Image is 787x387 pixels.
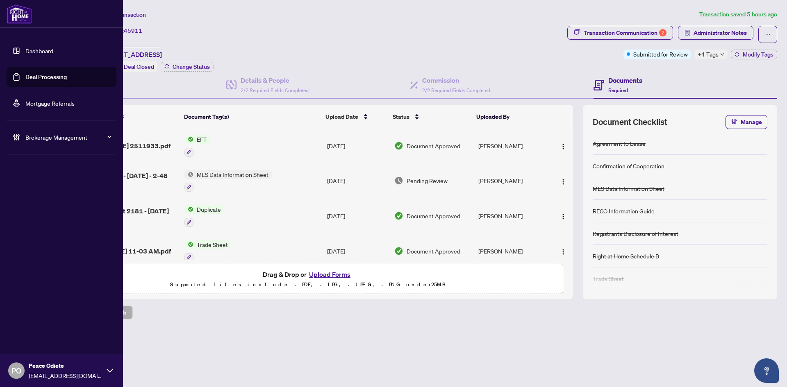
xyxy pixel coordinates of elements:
article: Transaction saved 5 hours ago [699,10,777,19]
div: Status: [102,61,157,72]
span: Document Approved [407,141,460,150]
span: EFT [193,135,210,144]
div: Agreement to Lease [593,139,646,148]
span: ellipsis [765,32,771,37]
span: Required [608,87,628,93]
td: [PERSON_NAME] [475,198,549,233]
img: Logo [560,143,566,150]
img: Status Icon [184,135,193,144]
span: down [720,52,724,57]
span: PO [11,365,21,376]
td: [DATE] [324,233,391,269]
th: (12) File Name [72,105,181,128]
img: Status Icon [184,170,193,179]
span: Duplicate [193,205,224,214]
img: Document Status [394,247,403,256]
button: Logo [557,139,570,152]
button: Modify Tags [731,50,777,59]
span: [PERSON_NAME] 2511933.pdf [75,141,171,151]
td: [DATE] [324,128,391,163]
img: Document Status [394,176,403,185]
span: Deal Closed [124,63,154,70]
span: solution [685,30,690,36]
span: TS 2181 - [DATE] 11-03 AM.pdf [75,246,171,256]
th: Status [389,105,473,128]
div: RECO Information Guide [593,206,655,215]
td: [PERSON_NAME] [475,128,549,163]
span: 2/2 Required Fields Completed [422,87,490,93]
span: Peace Odiete [29,361,102,370]
button: Status IconTrade Sheet [184,240,231,262]
button: Administrator Notes [678,26,753,40]
td: [PERSON_NAME] [475,163,549,199]
td: [DATE] [324,198,391,233]
img: logo [7,4,32,24]
span: Document Approved [407,247,460,256]
span: Status [393,112,409,121]
td: [PERSON_NAME] [475,233,549,269]
span: [STREET_ADDRESS] [102,50,162,59]
img: Logo [560,179,566,185]
span: TS Listing Agent 2181 - [DATE] 11-05 AM.pdf [75,206,178,226]
a: Dashboard [25,47,53,54]
p: Supported files include .PDF, .JPG, .JPEG, .PNG under 25 MB [58,280,558,290]
span: MLS Data 2181 - [DATE] - 2-48 PM.pdf [75,171,178,190]
h4: Commission [422,75,490,85]
img: Logo [560,249,566,255]
img: Logo [560,213,566,220]
span: Administrator Notes [694,26,747,39]
span: Manage [741,115,762,129]
button: Upload Forms [307,269,353,280]
button: Change Status [161,62,214,72]
span: Pending Review [407,176,448,185]
button: Logo [557,209,570,222]
h4: Documents [608,75,642,85]
button: Logo [557,244,570,258]
span: [EMAIL_ADDRESS][DOMAIN_NAME] [29,371,102,380]
img: Document Status [394,141,403,150]
img: Document Status [394,211,403,220]
button: Manage [726,115,767,129]
div: Confirmation of Cooperation [593,161,664,170]
button: Status IconMLS Data Information Sheet [184,170,272,192]
th: Upload Date [322,105,389,128]
span: 2/2 Required Fields Completed [241,87,309,93]
span: +4 Tags [698,50,719,59]
a: Deal Processing [25,73,67,81]
div: Registrants Disclosure of Interest [593,229,678,238]
span: View Transaction [102,11,146,18]
span: Document Checklist [593,116,667,128]
span: Modify Tags [743,52,773,57]
button: Transaction Communication2 [567,26,673,40]
span: Submitted for Review [633,50,688,59]
span: Upload Date [325,112,358,121]
span: Drag & Drop or [263,269,353,280]
th: Document Tag(s) [181,105,322,128]
button: Status IconEFT [184,135,210,157]
button: Logo [557,174,570,187]
div: Transaction Communication [584,26,666,39]
td: [DATE] [324,163,391,199]
span: Trade Sheet [193,240,231,249]
button: Status IconDuplicate [184,205,224,227]
span: Change Status [173,64,210,70]
span: MLS Data Information Sheet [193,170,272,179]
img: Status Icon [184,240,193,249]
a: Mortgage Referrals [25,100,75,107]
span: Brokerage Management [25,133,111,142]
span: Drag & Drop orUpload FormsSupported files include .PDF, .JPG, .JPEG, .PNG under25MB [53,264,563,294]
img: Status Icon [184,205,193,214]
div: Right at Home Schedule B [593,251,659,260]
span: Document Approved [407,211,460,220]
div: MLS Data Information Sheet [593,184,664,193]
button: Open asap [754,358,779,383]
th: Uploaded By [473,105,547,128]
div: 2 [659,29,666,36]
span: 45911 [124,27,142,34]
div: Trade Sheet [593,274,624,283]
h4: Details & People [241,75,309,85]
